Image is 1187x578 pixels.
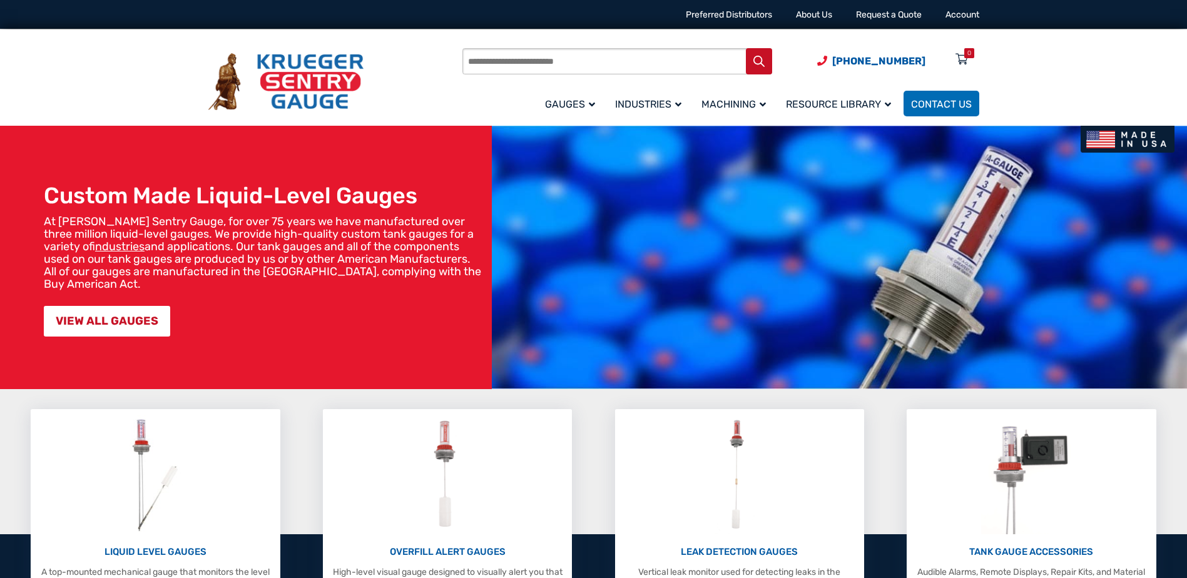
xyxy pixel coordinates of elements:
[615,98,681,110] span: Industries
[686,9,772,20] a: Preferred Distributors
[37,545,273,559] p: LIQUID LEVEL GAUGES
[44,306,170,337] a: VIEW ALL GAUGES
[778,89,904,118] a: Resource Library
[545,98,595,110] span: Gauges
[420,415,476,534] img: Overfill Alert Gauges
[694,89,778,118] a: Machining
[95,240,145,253] a: industries
[967,48,971,58] div: 0
[701,98,766,110] span: Machining
[945,9,979,20] a: Account
[1081,126,1174,153] img: Made In USA
[786,98,891,110] span: Resource Library
[44,182,486,209] h1: Custom Made Liquid-Level Gauges
[122,415,188,534] img: Liquid Level Gauges
[208,53,364,111] img: Krueger Sentry Gauge
[608,89,694,118] a: Industries
[856,9,922,20] a: Request a Quote
[817,53,925,69] a: Phone Number (920) 434-8860
[796,9,832,20] a: About Us
[981,415,1082,534] img: Tank Gauge Accessories
[621,545,858,559] p: LEAK DETECTION GAUGES
[913,545,1149,559] p: TANK GAUGE ACCESSORIES
[832,55,925,67] span: [PHONE_NUMBER]
[904,91,979,116] a: Contact Us
[44,215,486,290] p: At [PERSON_NAME] Sentry Gauge, for over 75 years we have manufactured over three million liquid-l...
[715,415,764,534] img: Leak Detection Gauges
[911,98,972,110] span: Contact Us
[329,545,566,559] p: OVERFILL ALERT GAUGES
[537,89,608,118] a: Gauges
